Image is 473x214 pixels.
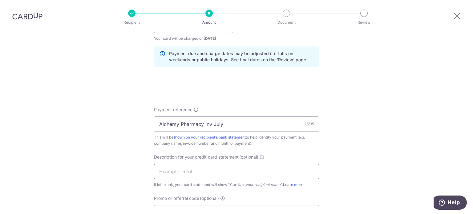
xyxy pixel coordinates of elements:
[245,182,281,187] i: your recipient name
[154,195,199,201] span: Promo or referral code
[109,19,155,26] p: Recipient
[154,107,192,113] span: Payment reference
[264,19,309,26] p: Document
[173,135,246,139] a: shown on your recipient’s bank statement
[12,12,42,20] img: CardUp
[304,121,314,127] div: 26/35
[154,35,233,42] span: Your card will be charged on
[204,36,216,41] span: [DATE]
[239,154,258,160] span: (optional)
[186,19,232,26] p: Amount
[154,164,319,179] input: Example: Rent
[154,182,319,188] div: If left blank, your card statement will show "CardUp- ".
[283,182,303,187] a: Learn more
[154,154,239,160] span: Description for your credit card statement
[341,19,387,26] p: Review
[434,196,467,211] iframe: Opens a widget where you can find more information
[169,50,314,63] p: Payment due and charge dates may be adjusted if it falls on weekends or public holidays. See fina...
[200,195,219,201] span: (optional)
[154,134,319,147] div: This will be to help identify your payment (e.g. company name, invoice number and month of payment).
